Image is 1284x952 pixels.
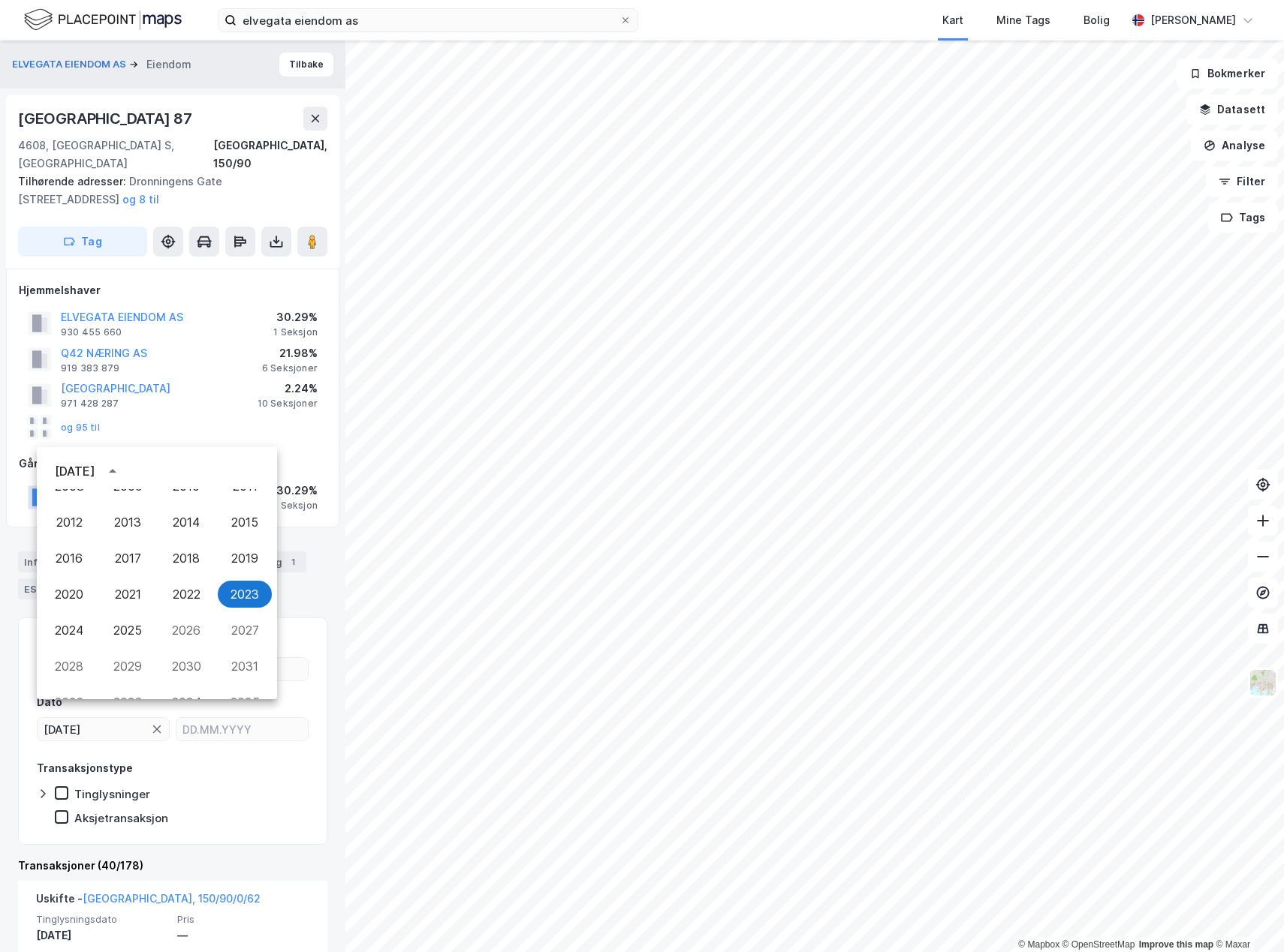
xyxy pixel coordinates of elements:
div: Kontrollprogram for chat [1209,880,1284,952]
div: 30.29% [273,308,318,326]
button: 2013 [101,509,155,536]
button: Analyse [1191,131,1278,161]
button: 2020 [42,581,96,608]
div: [PERSON_NAME] [1150,11,1236,29]
img: Z [1249,668,1277,697]
a: OpenStreetMap [1062,939,1135,950]
a: [GEOGRAPHIC_DATA], 150/90/0/62 [83,892,261,905]
button: Tilbake [279,53,333,77]
div: Tinglysninger [74,787,150,801]
div: 930 455 660 [61,326,122,338]
div: Transaksjoner (40/178) [18,857,327,875]
button: 2015 [218,509,272,536]
a: Mapbox [1018,939,1059,950]
button: 2018 [159,545,213,572]
div: Uskifte - [36,890,261,914]
span: Tilhørende adresser: [18,175,129,188]
iframe: Chat Widget [1209,880,1284,952]
div: 1 [285,554,300,569]
input: DD.MM.YYYY [38,718,151,740]
div: ESG [18,578,71,599]
input: Søk på adresse, matrikkel, gårdeiere, leietakere eller personer [237,9,619,32]
button: 2017 [101,545,155,572]
div: Dato [37,693,62,711]
div: Info [18,551,50,572]
div: 919 383 879 [61,362,119,374]
div: 30.29% [273,482,318,500]
div: [DATE] [36,926,168,944]
button: Tag [18,227,147,257]
div: Dronningens Gate [STREET_ADDRESS] [18,173,315,209]
div: [GEOGRAPHIC_DATA], 150/90 [213,137,327,173]
button: 2019 [218,545,272,572]
div: [DATE] [55,462,95,480]
div: Bolig [1084,11,1110,29]
button: Bokmerker [1177,59,1278,89]
button: Datasett [1186,95,1278,125]
div: 2.24% [258,380,318,398]
a: Improve this map [1139,939,1213,950]
button: 2021 [101,581,155,608]
div: Transaksjonstype [37,759,133,777]
div: Gårdeiere [19,455,327,473]
div: 4608, [GEOGRAPHIC_DATA] S, [GEOGRAPHIC_DATA] [18,137,213,173]
div: Mine Tags [996,11,1050,29]
div: 971 428 287 [61,398,119,410]
div: Kart [942,11,963,29]
button: 2024 [42,617,96,644]
div: 6 Seksjoner [262,362,318,374]
button: Filter [1206,167,1278,197]
button: year view is open, switch to calendar view [100,458,125,484]
div: Aksjetransaksjon [74,811,168,825]
button: 2023 [218,581,272,608]
span: Tinglysningsdato [36,913,168,926]
button: 2014 [159,509,213,536]
div: Hjemmelshaver [19,281,327,299]
span: Pris [177,913,309,926]
img: logo.f888ab2527a4732fd821a326f86c7f29.svg [24,7,182,33]
div: 21.98% [262,344,318,362]
div: 1 Seksjon [273,500,318,512]
div: Eiendom [146,56,191,74]
button: 2022 [159,581,213,608]
div: 10 Seksjoner [258,398,318,410]
button: ELVEGATA EIENDOM AS [12,57,129,72]
div: [GEOGRAPHIC_DATA] 87 [18,107,195,131]
input: DD.MM.YYYY [176,718,308,740]
div: 1 Seksjon [273,326,318,338]
div: — [177,926,309,944]
button: 2025 [101,617,155,644]
div: Bygg [251,551,306,572]
button: 2012 [42,509,96,536]
button: Tags [1208,203,1278,233]
button: 2016 [42,545,96,572]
